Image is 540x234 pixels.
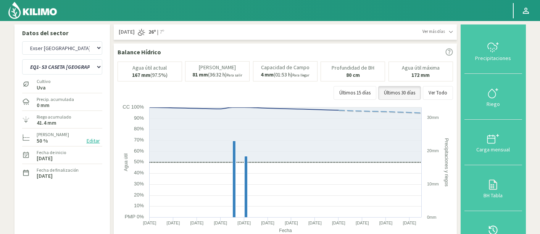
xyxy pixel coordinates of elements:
[292,73,309,78] small: Para llegar
[261,71,274,78] b: 4 mm
[261,221,274,225] text: [DATE]
[411,71,430,78] b: 172 mm
[378,86,421,100] button: Últimos 30 días
[124,214,144,219] text: PMP 0%
[467,55,520,61] div: Precipitaciones
[334,86,376,100] button: Últimos 15 días
[143,221,156,225] text: [DATE]
[423,86,453,100] button: Ver Todo
[422,28,445,35] span: Ver más días
[190,221,203,225] text: [DATE]
[308,221,322,225] text: [DATE]
[467,193,520,198] div: BH Tabla
[157,28,158,36] span: |
[237,221,251,225] text: [DATE]
[132,65,167,71] p: Agua útil actual
[467,147,520,152] div: Carga mensual
[379,221,392,225] text: [DATE]
[444,138,449,187] text: Precipitaciones y riegos
[8,1,58,19] img: Kilimo
[37,85,50,90] label: Uva
[332,221,345,225] text: [DATE]
[355,221,369,225] text: [DATE]
[464,74,522,119] button: Riego
[37,167,79,174] label: Fecha de finalización
[464,120,522,165] button: Carga mensual
[134,170,143,175] text: 40%
[427,115,439,120] text: 30mm
[148,28,156,35] strong: 26º
[199,65,236,70] p: [PERSON_NAME]
[118,47,161,57] p: Balance Hídrico
[166,221,180,225] text: [DATE]
[134,181,143,187] text: 30%
[285,221,298,225] text: [DATE]
[134,137,143,143] text: 70%
[37,114,71,120] label: Riego acumulado
[403,221,416,225] text: [DATE]
[214,221,227,225] text: [DATE]
[37,78,50,85] label: Cultivo
[132,72,168,78] p: (97.5%)
[279,228,292,233] text: Fecha
[427,182,439,186] text: 10mm
[192,71,208,78] b: 81 mm
[37,120,56,125] label: 41.4 mm
[261,65,309,70] p: Capacidad de Campo
[134,203,143,208] text: 10%
[37,96,74,103] label: Precip. acumulada
[464,165,522,211] button: BH Tabla
[402,65,440,71] p: Agua útil máxima
[427,215,436,219] text: 0mm
[467,101,520,107] div: Riego
[227,73,242,78] small: Para salir
[134,159,143,164] text: 50%
[118,28,135,36] span: [DATE]
[134,115,143,121] text: 90%
[134,192,143,198] text: 20%
[37,138,48,143] label: 50 %
[427,148,439,153] text: 20mm
[123,104,144,110] text: CC 100%
[346,71,360,78] b: 80 cm
[192,72,242,78] p: (36:32 h)
[37,149,66,156] label: Fecha de inicio
[134,148,143,154] text: 60%
[22,28,102,37] p: Datos del sector
[37,103,50,108] label: 0 mm
[37,131,69,138] label: [PERSON_NAME]
[123,153,129,171] text: Agua útil
[464,28,522,74] button: Precipitaciones
[132,71,150,78] b: 167 mm
[158,28,164,36] span: 7º
[84,136,102,145] button: Editar
[37,156,53,161] label: [DATE]
[261,72,309,78] p: (01:53 h)
[134,126,143,132] text: 80%
[332,65,374,71] p: Profundidad de BH
[37,174,53,179] label: [DATE]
